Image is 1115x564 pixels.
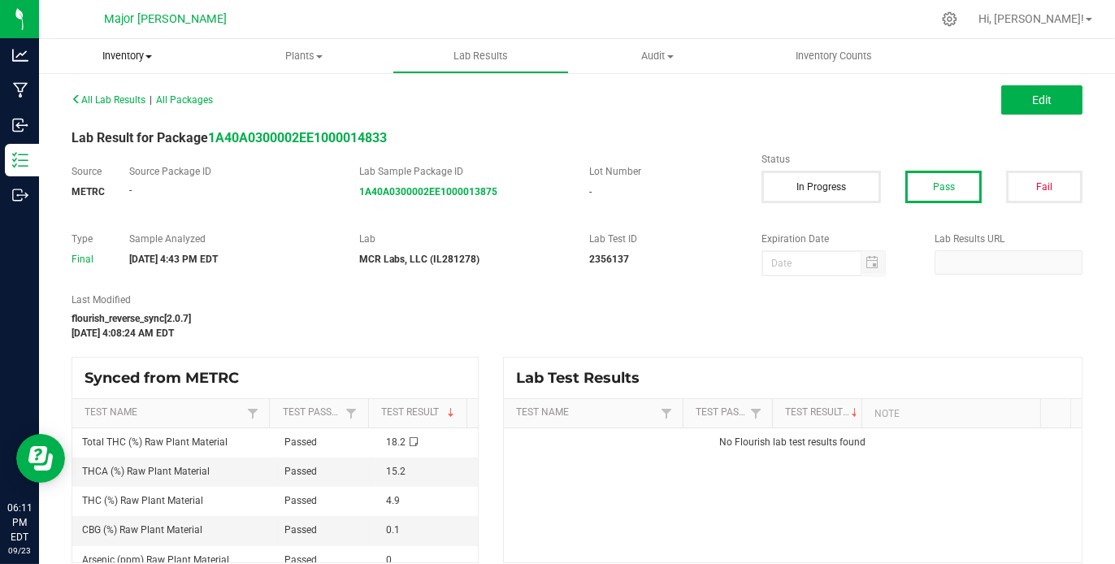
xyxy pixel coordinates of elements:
[935,232,1082,246] label: Lab Results URL
[657,403,676,423] a: Filter
[589,232,737,246] label: Lab Test ID
[1032,93,1052,106] span: Edit
[746,39,922,73] a: Inventory Counts
[1001,85,1082,115] button: Edit
[12,117,28,133] inline-svg: Inbound
[386,495,400,506] span: 4.9
[129,184,132,196] span: -
[589,254,629,265] strong: 2356137
[215,39,392,73] a: Plants
[746,403,766,423] a: Filter
[85,406,243,419] a: Test NameSortable
[1006,171,1082,203] button: Fail
[82,436,228,448] span: Total THC (%) Raw Plant Material
[129,232,335,246] label: Sample Analyzed
[774,49,894,63] span: Inventory Counts
[785,406,855,419] a: Test ResultSortable
[978,12,1084,25] span: Hi, [PERSON_NAME]!
[39,49,215,63] span: Inventory
[393,39,569,73] a: Lab Results
[386,466,406,477] span: 15.2
[243,403,262,423] a: Filter
[284,466,317,477] span: Passed
[516,406,657,419] a: Test NameSortable
[105,12,228,26] span: Major [PERSON_NAME]
[386,436,406,448] span: 18.2
[72,164,105,179] label: Source
[359,254,479,265] strong: MCR Labs, LLC (IL281278)
[761,171,881,203] button: In Progress
[341,403,361,423] a: Filter
[905,171,982,203] button: Pass
[761,152,1082,167] label: Status
[208,130,387,145] a: 1A40A0300002EE1000014833
[82,466,210,477] span: THCA (%) Raw Plant Material
[569,39,745,73] a: Audit
[12,82,28,98] inline-svg: Manufacturing
[72,313,191,324] strong: flourish_reverse_sync[2.0.7]
[150,94,152,106] span: |
[39,39,215,73] a: Inventory
[72,293,737,307] label: Last Modified
[761,232,909,246] label: Expiration Date
[504,428,1082,457] td: No Flourish lab test results found
[7,501,32,544] p: 06:11 PM EDT
[284,495,317,506] span: Passed
[432,49,530,63] span: Lab Results
[381,406,461,419] a: Test ResultSortable
[16,434,65,483] iframe: Resource center
[156,94,213,106] span: All Packages
[7,544,32,557] p: 09/23
[12,152,28,168] inline-svg: Inventory
[72,94,145,106] span: All Lab Results
[386,524,400,536] span: 0.1
[82,495,203,506] span: THC (%) Raw Plant Material
[696,406,745,419] a: Test PassedSortable
[445,406,458,419] span: Sortable
[589,186,592,197] span: -
[216,49,391,63] span: Plants
[359,186,497,197] a: 1A40A0300002EE1000013875
[72,328,174,339] strong: [DATE] 4:08:24 AM EDT
[283,406,342,419] a: Test PassedSortable
[516,369,652,387] span: Lab Test Results
[129,254,218,265] strong: [DATE] 4:43 PM EDT
[129,164,335,179] label: Source Package ID
[72,232,105,246] label: Type
[861,399,1040,428] th: Note
[359,164,565,179] label: Lab Sample Package ID
[82,524,202,536] span: CBG (%) Raw Plant Material
[12,47,28,63] inline-svg: Analytics
[359,232,565,246] label: Lab
[570,49,744,63] span: Audit
[12,187,28,203] inline-svg: Outbound
[72,130,387,145] span: Lab Result for Package
[85,369,251,387] span: Synced from METRC
[72,186,105,197] strong: METRC
[939,11,960,27] div: Manage settings
[848,406,861,419] span: Sortable
[72,252,105,267] div: Final
[284,436,317,448] span: Passed
[589,164,737,179] label: Lot Number
[284,524,317,536] span: Passed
